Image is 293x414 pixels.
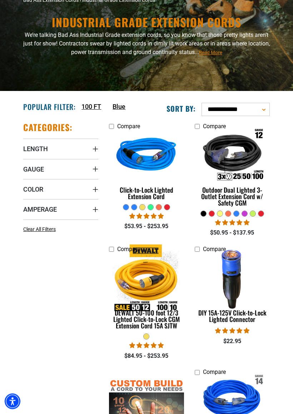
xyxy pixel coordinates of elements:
h2: Categories: [23,122,73,133]
h1: Industrial Grade Extension Cords [23,17,270,28]
div: $50.95 - $137.95 [195,229,270,237]
summary: Color [23,179,98,199]
a: Blue [113,102,125,112]
img: blue [109,122,184,190]
a: blue Click-to-Lock Lighted Extension Cord [109,134,184,204]
div: Click-to-Lock Lighted Extension Cord [109,187,184,200]
span: Length [23,145,48,153]
summary: Length [23,139,98,159]
span: Amperage [23,206,57,214]
a: DEWALT 50-100 foot 12/3 Lighted Click-to-Lock CGM Extension Cord 15A SJTW DEWALT 50-100 foot 12/3... [109,256,184,333]
summary: Amperage [23,199,98,220]
div: Outdoor Dual Lighted 3-Outlet Extension Cord w/ Safety CGM [195,187,270,206]
div: DIY 15A-125V Click-to-Lock Lighted Connector [195,310,270,323]
div: DEWALT 50-100 foot 12/3 Lighted Click-to-Lock CGM Extension Cord 15A SJTW [109,310,184,329]
span: Compare [203,369,226,376]
span: Compare [203,123,226,130]
span: Read More [199,50,222,56]
span: Compare [117,246,140,253]
img: Outdoor Dual Lighted 3-Outlet Extension Cord w/ Safety CGM [194,122,270,190]
img: DEWALT 50-100 foot 12/3 Lighted Click-to-Lock CGM Extension Cord 15A SJTW [109,245,184,313]
p: We’re talking Bad Ass Industrial Grade extension cords, so you know that those pretty lights aren... [23,31,270,57]
img: DIY 15A-125V Click-to-Lock Lighted Connector [194,245,270,313]
span: Clear All Filters [23,227,56,232]
a: Clear All Filters [23,226,59,234]
span: 4.87 stars [129,213,164,220]
div: $22.95 [195,337,270,346]
h2: Popular Filter: [23,102,76,112]
span: 4.84 stars [129,342,164,349]
label: Sort by: [167,104,196,114]
div: Accessibility Menu [5,394,20,409]
span: Compare [117,123,140,130]
a: 100 FT [81,102,101,112]
div: $53.95 - $253.95 [109,222,184,231]
span: Gauge [23,165,44,174]
span: Compare [203,246,226,253]
span: 4.80 stars [215,220,249,226]
summary: Gauge [23,159,98,179]
span: Color [23,186,43,194]
div: $84.95 - $253.95 [109,352,184,361]
a: Outdoor Dual Lighted 3-Outlet Extension Cord w/ Safety CGM Outdoor Dual Lighted 3-Outlet Extensio... [195,134,270,211]
a: DIY 15A-125V Click-to-Lock Lighted Connector DIY 15A-125V Click-to-Lock Lighted Connector [195,256,270,327]
span: 4.84 stars [215,328,249,334]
